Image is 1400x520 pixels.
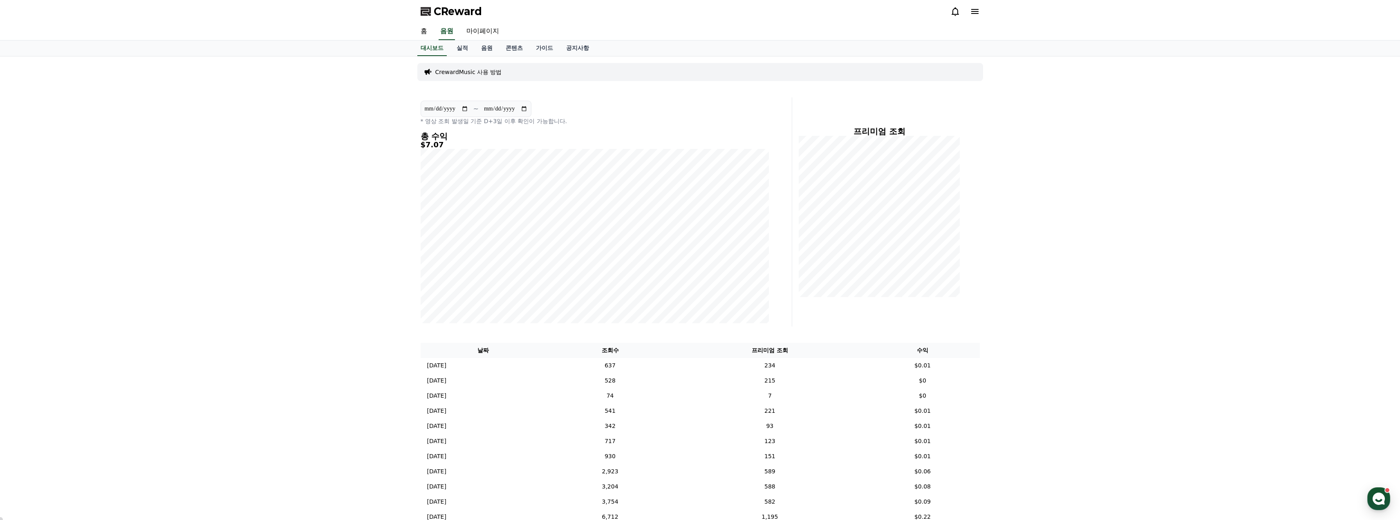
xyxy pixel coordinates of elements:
td: 528 [546,373,674,388]
a: 대시보드 [417,41,447,56]
th: 날짜 [421,343,546,358]
p: [DATE] [427,482,446,491]
td: 7 [674,388,865,403]
td: 123 [674,434,865,449]
p: [DATE] [427,497,446,506]
td: 151 [674,449,865,464]
td: 93 [674,419,865,434]
td: $0.01 [865,449,979,464]
p: [DATE] [427,392,446,400]
th: 수익 [865,343,979,358]
td: 541 [546,403,674,419]
td: $0.06 [865,464,979,479]
td: 930 [546,449,674,464]
td: $0.08 [865,479,979,494]
a: 음원 [475,41,499,56]
a: 콘텐츠 [499,41,529,56]
td: $0.01 [865,358,979,373]
h5: $7.07 [421,141,769,149]
p: [DATE] [427,467,446,476]
td: 234 [674,358,865,373]
p: ~ [473,104,479,114]
p: [DATE] [427,422,446,430]
td: 3,204 [546,479,674,494]
td: 221 [674,403,865,419]
a: CrewardMusic 사용 방법 [435,68,502,76]
a: 음원 [439,23,455,40]
td: 3,754 [546,494,674,509]
td: $0.01 [865,403,979,419]
td: 588 [674,479,865,494]
p: [DATE] [427,407,446,415]
td: 215 [674,373,865,388]
th: 조회수 [546,343,674,358]
h4: 총 수익 [421,132,769,141]
span: CReward [434,5,482,18]
h4: 프리미엄 조회 [799,127,960,136]
td: $0 [865,373,979,388]
td: $0.09 [865,494,979,509]
td: 342 [546,419,674,434]
p: [DATE] [427,361,446,370]
td: 74 [546,388,674,403]
p: [DATE] [427,437,446,446]
td: 2,923 [546,464,674,479]
a: CReward [421,5,482,18]
td: $0.01 [865,419,979,434]
a: 홈 [414,23,434,40]
a: 실적 [450,41,475,56]
td: 717 [546,434,674,449]
p: * 영상 조회 발생일 기준 D+3일 이후 확인이 가능합니다. [421,117,769,125]
td: $0 [865,388,979,403]
a: 공지사항 [560,41,596,56]
a: 마이페이지 [460,23,506,40]
td: $0.01 [865,434,979,449]
td: 589 [674,464,865,479]
p: [DATE] [427,376,446,385]
th: 프리미엄 조회 [674,343,865,358]
p: [DATE] [427,452,446,461]
td: 582 [674,494,865,509]
a: 가이드 [529,41,560,56]
td: 637 [546,358,674,373]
